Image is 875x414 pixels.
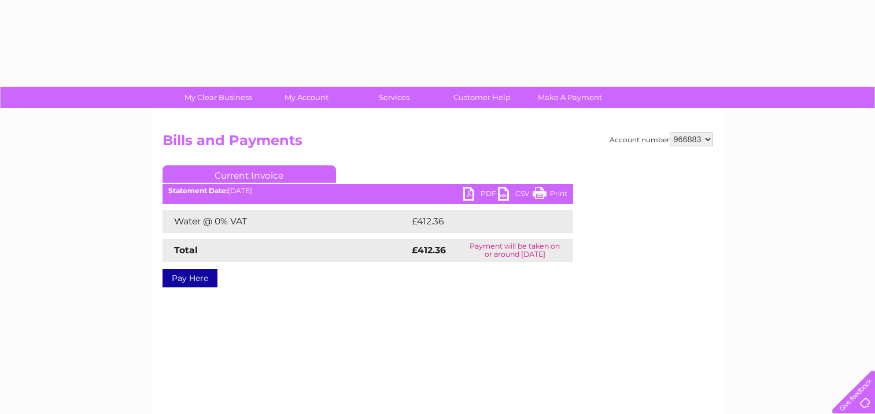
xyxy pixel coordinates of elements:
a: Customer Help [434,87,530,108]
a: Make A Payment [522,87,618,108]
h2: Bills and Payments [163,132,713,154]
a: Current Invoice [163,165,336,183]
strong: Total [174,245,198,256]
td: Payment will be taken on or around [DATE] [457,239,573,262]
div: Account number [610,132,713,146]
a: My Account [259,87,354,108]
td: £412.36 [409,210,552,233]
a: My Clear Business [171,87,266,108]
a: CSV [498,187,533,204]
b: Statement Date: [168,186,228,195]
a: Services [346,87,442,108]
strong: £412.36 [412,245,446,256]
div: [DATE] [163,187,573,195]
a: Pay Here [163,269,217,287]
a: Print [533,187,567,204]
a: PDF [463,187,498,204]
td: Water @ 0% VAT [163,210,409,233]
